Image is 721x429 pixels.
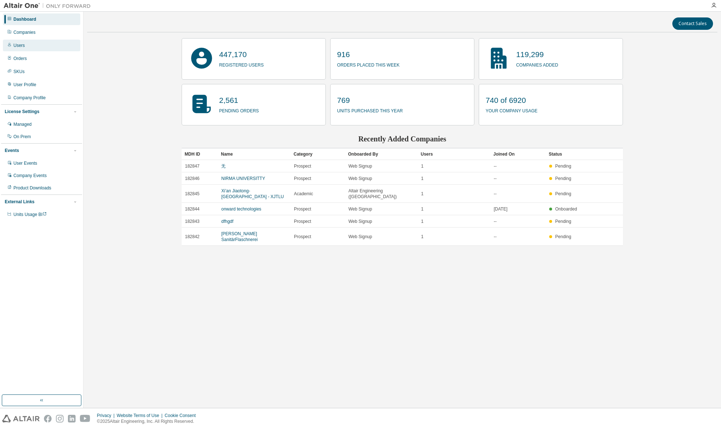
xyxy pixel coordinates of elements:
div: License Settings [5,109,39,115]
div: Product Downloads [13,185,51,191]
span: Altair Engineering ([GEOGRAPHIC_DATA]) [348,188,414,200]
a: Xi’an Jiaotong-[GEOGRAPHIC_DATA] - XJTLU [221,188,284,199]
img: facebook.svg [44,415,52,422]
span: Pending [555,176,571,181]
span: Units Usage BI [13,212,47,217]
img: linkedin.svg [68,415,76,422]
div: Managed [13,121,32,127]
img: instagram.svg [56,415,64,422]
img: youtube.svg [80,415,90,422]
div: Privacy [97,413,117,418]
span: 182843 [185,218,199,224]
span: 182842 [185,234,199,240]
span: Prospect [294,234,311,240]
p: companies added [516,60,558,68]
div: Users [13,43,25,48]
span: 182844 [185,206,199,212]
p: pending orders [219,106,259,114]
p: 447,170 [219,49,264,60]
span: -- [494,176,497,181]
span: -- [494,191,497,197]
div: Onboarded By [348,148,415,160]
div: Website Terms of Use [117,413,165,418]
span: [DATE] [494,206,507,212]
span: 1 [421,176,424,181]
div: Name [221,148,288,160]
div: MDH ID [185,148,215,160]
span: -- [494,163,497,169]
span: 1 [421,218,424,224]
div: Cookie Consent [165,413,200,418]
div: Status [549,148,579,160]
span: 1 [421,206,424,212]
span: 182846 [185,176,199,181]
span: Web Signup [348,206,372,212]
span: Web Signup [348,218,372,224]
p: 769 [337,95,403,106]
span: Web Signup [348,176,372,181]
h2: Recently Added Companies [182,134,623,144]
a: onward technologies [221,207,261,212]
div: Company Events [13,173,46,179]
span: Pending [555,234,571,239]
p: 119,299 [516,49,558,60]
div: User Profile [13,82,36,88]
span: Prospect [294,163,311,169]
p: © 2025 Altair Engineering, Inc. All Rights Reserved. [97,418,200,425]
button: Contact Sales [672,17,713,30]
span: -- [494,218,497,224]
div: Events [5,148,19,153]
a: NIRMA UNIVERSITTY [221,176,265,181]
span: Prospect [294,206,311,212]
span: -- [494,234,497,240]
span: Pending [555,164,571,169]
div: On Prem [13,134,31,140]
p: 916 [337,49,400,60]
span: Pending [555,191,571,196]
div: Companies [13,29,36,35]
a: dfhgdf [221,219,233,224]
span: Academic [294,191,313,197]
div: Company Profile [13,95,46,101]
a: [PERSON_NAME] SanitärFlaschnerei [221,231,258,242]
span: 182847 [185,163,199,169]
div: User Events [13,160,37,166]
span: Web Signup [348,234,372,240]
span: 1 [421,234,424,240]
p: 740 of 6920 [486,95,538,106]
span: 1 [421,191,424,197]
span: Onboarded [555,207,577,212]
div: Category [293,148,342,160]
p: orders placed this week [337,60,400,68]
div: Orders [13,56,27,61]
span: 1 [421,163,424,169]
span: Prospect [294,176,311,181]
p: 2,561 [219,95,259,106]
p: registered users [219,60,264,68]
span: 182845 [185,191,199,197]
div: SKUs [13,69,25,75]
div: Dashboard [13,16,36,22]
a: 无 [221,164,226,169]
img: Altair One [4,2,94,9]
span: Prospect [294,218,311,224]
span: Web Signup [348,163,372,169]
img: altair_logo.svg [2,415,40,422]
p: your company usage [486,106,538,114]
p: units purchased this year [337,106,403,114]
div: Joined On [493,148,543,160]
div: External Links [5,199,35,205]
div: Users [421,148,487,160]
span: Pending [555,219,571,224]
